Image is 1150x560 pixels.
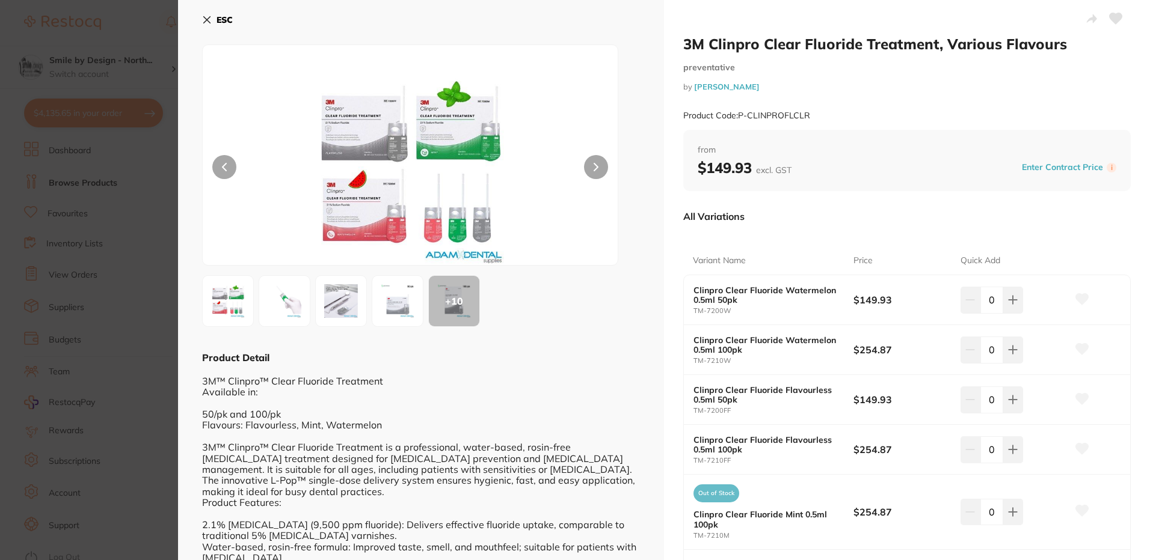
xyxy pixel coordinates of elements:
[429,276,479,326] div: + 10
[217,14,233,25] b: ESC
[683,62,1131,73] small: preventative
[683,82,1131,91] small: by
[263,279,306,323] img: anBn
[693,435,838,454] b: Clinpro Clear Fluoride Flavourless 0.5ml 100pk
[693,484,739,502] span: Out of Stock
[683,210,745,222] p: All Variations
[853,443,950,456] b: $254.87
[693,335,838,355] b: Clinpro Clear Fluoride Watermelon 0.5ml 100pk
[206,279,250,323] img: Zw
[683,35,1131,53] h2: 3M Clinpro Clear Fluoride Treatment, Various Flavours
[853,505,950,519] b: $254.87
[693,385,838,404] b: Clinpro Clear Fluoride Flavourless 0.5ml 50pk
[961,255,1000,267] p: Quick Add
[202,352,269,364] b: Product Detail
[1107,163,1116,172] label: i
[693,255,746,267] p: Variant Name
[698,144,1116,156] span: from
[693,510,838,529] b: Clinpro Clear Fluoride Mint 0.5ml 100pk
[376,279,419,323] img: MDBGRi5qcGc
[853,393,950,406] b: $149.93
[853,255,873,267] p: Price
[1018,162,1107,173] button: Enter Contract Price
[319,279,363,323] img: anBn
[693,285,838,305] b: Clinpro Clear Fluoride Watermelon 0.5ml 50pk
[853,293,950,306] b: $149.93
[756,165,792,175] span: excl. GST
[428,275,480,327] button: +10
[693,307,853,315] small: TM-7200W
[286,75,535,265] img: Zw
[202,10,233,30] button: ESC
[693,532,853,540] small: TM-7210M
[693,457,853,464] small: TM-7210FF
[698,159,792,177] b: $149.93
[693,407,853,415] small: TM-7200FF
[853,343,950,356] b: $254.87
[694,82,760,91] a: [PERSON_NAME]
[683,111,810,121] small: Product Code: P-CLINPROFLCLR
[693,357,853,365] small: TM-7210W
